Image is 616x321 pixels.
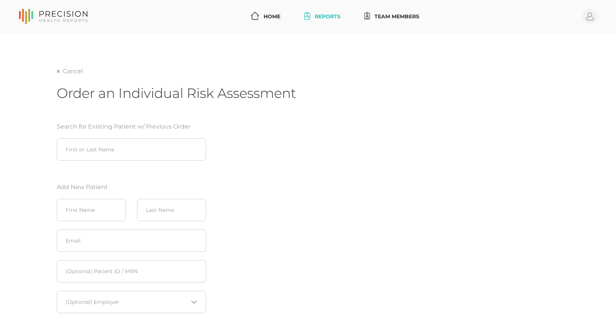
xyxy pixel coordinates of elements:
[57,138,206,161] input: First or Last Name
[66,298,188,306] input: Search for option
[361,10,423,24] a: Team Members
[301,10,343,24] a: Reports
[57,199,126,221] input: First Name
[57,291,206,313] div: Search for option
[57,68,83,75] a: Cancel
[137,199,206,221] input: Last Name
[57,260,206,283] input: Patient ID / MRN
[57,122,190,131] label: Search for Existing Patient w/ Previous Order
[57,229,206,252] input: Email
[57,183,206,192] label: Add New Patient
[57,85,559,101] h1: Order an Individual Risk Assessment
[248,10,283,24] a: Home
